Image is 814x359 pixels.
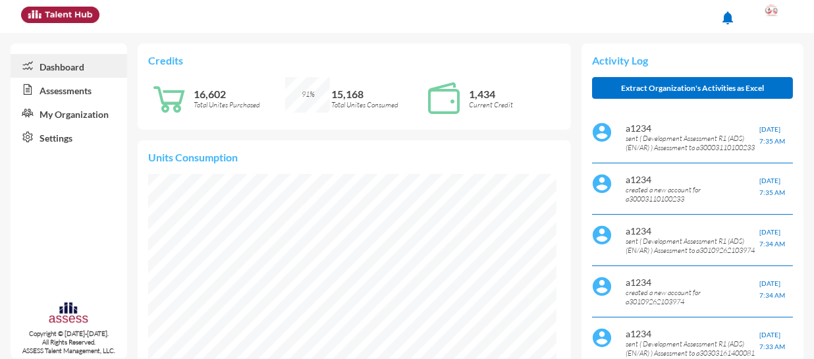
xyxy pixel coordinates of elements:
[592,174,612,194] img: default%20profile%20image.svg
[148,151,560,163] p: Units Consumption
[331,88,423,100] p: 15,168
[469,100,560,109] p: Current Credit
[626,277,759,288] p: a1234
[626,236,759,255] p: sent ( Development Assessment R1 (ADS) (EN/AR) ) Assessment to a30109262103974
[626,288,759,306] p: created a new account for a30109262103974
[626,134,759,152] p: sent ( Development Assessment R1 (ADS) (EN/AR) ) Assessment to a30003110100233
[48,301,89,326] img: assesscompany-logo.png
[194,88,285,100] p: 16,602
[626,339,759,358] p: sent ( Development Assessment R1 (ADS) (EN/AR) ) Assessment to a30303161400081
[759,125,785,145] span: [DATE] 7:35 AM
[592,54,793,67] p: Activity Log
[11,101,127,125] a: My Organization
[148,54,560,67] p: Credits
[11,329,127,355] p: Copyright © [DATE]-[DATE]. All Rights Reserved. ASSESS Talent Management, LLC.
[720,10,736,26] mat-icon: notifications
[11,125,127,149] a: Settings
[626,185,759,204] p: created a new account for a30003110100233
[592,225,612,245] img: default%20profile%20image.svg
[592,328,612,348] img: default%20profile%20image.svg
[626,174,759,185] p: a1234
[11,78,127,101] a: Assessments
[626,225,759,236] p: a1234
[592,123,612,142] img: default%20profile%20image.svg
[759,228,785,248] span: [DATE] 7:34 AM
[626,328,759,339] p: a1234
[469,88,560,100] p: 1,434
[11,54,127,78] a: Dashboard
[592,77,793,99] button: Extract Organization's Activities as Excel
[759,331,785,350] span: [DATE] 7:33 AM
[194,100,285,109] p: Total Unites Purchased
[302,90,315,99] span: 91%
[759,177,785,196] span: [DATE] 7:35 AM
[626,123,759,134] p: a1234
[592,277,612,296] img: default%20profile%20image.svg
[759,279,785,299] span: [DATE] 7:34 AM
[331,100,423,109] p: Total Unites Consumed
